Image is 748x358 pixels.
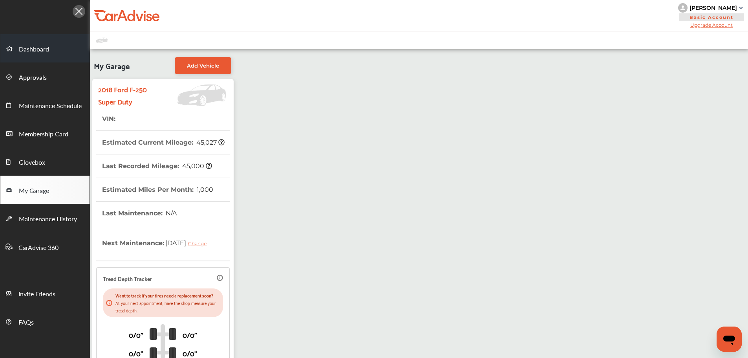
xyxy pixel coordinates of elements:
[689,4,737,11] div: [PERSON_NAME]
[152,84,230,106] img: Vehicle
[0,176,90,204] a: My Garage
[102,178,213,201] th: Estimated Miles Per Month :
[115,292,220,299] p: Want to track if your tires need a replacement soon?
[18,289,55,299] span: Invite Friends
[181,162,212,170] span: 45,000
[19,73,47,83] span: Approvals
[19,158,45,168] span: Glovebox
[18,243,59,253] span: CarAdvise 360
[678,3,688,13] img: knH8PDtVvWoAbQRylUukY18CTiRevjo20fAtgn5MLBQj4uumYvk2MzTtcAIzfGAtb1XOLVMAvhLuqoNAbL4reqehy0jehNKdM...
[739,7,743,9] img: sCxJUJ+qAmfqhQGDUl18vwLg4ZYJ6CxN7XmbOMBAAAAAElFTkSuQmCC
[0,91,90,119] a: Maintenance Schedule
[102,131,225,154] th: Estimated Current Mileage :
[165,209,177,217] span: N/A
[678,22,745,28] span: Upgrade Account
[175,57,231,74] a: Add Vehicle
[0,119,90,147] a: Membership Card
[19,214,77,224] span: Maintenance History
[183,329,197,341] p: 0/0"
[717,327,742,352] iframe: Button to launch messaging window
[188,241,210,246] div: Change
[18,318,34,328] span: FAQs
[195,139,225,146] span: 45,027
[196,186,213,193] span: 1,000
[19,101,82,111] span: Maintenance Schedule
[0,147,90,176] a: Glovebox
[19,129,68,140] span: Membership Card
[102,225,212,261] th: Next Maintenance :
[94,57,130,74] span: My Garage
[102,154,212,178] th: Last Recorded Mileage :
[129,329,143,341] p: 0/0"
[679,13,744,21] span: Basic Account
[164,233,212,253] span: [DATE]
[96,35,108,45] img: placeholder_car.fcab19be.svg
[115,299,220,314] p: At your next appointment, have the shop measure your tread depth.
[19,186,49,196] span: My Garage
[0,62,90,91] a: Approvals
[73,5,85,18] img: Icon.5fd9dcc7.svg
[187,62,219,69] span: Add Vehicle
[98,83,152,107] strong: 2018 Ford F-250 Super Duty
[0,204,90,232] a: Maintenance History
[102,107,117,130] th: VIN :
[102,202,177,225] th: Last Maintenance :
[103,274,152,283] p: Tread Depth Tracker
[0,34,90,62] a: Dashboard
[19,44,49,55] span: Dashboard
